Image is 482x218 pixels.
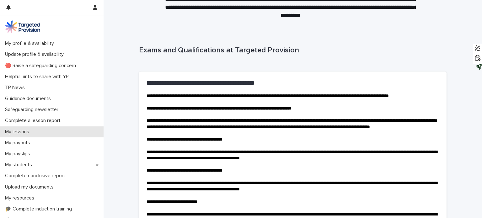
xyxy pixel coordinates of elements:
[3,173,70,179] p: Complete conclusive report
[3,51,69,57] p: Update profile & availability
[3,118,66,124] p: Complete a lesson report
[3,63,81,69] p: 🔴 Raise a safeguarding concern
[3,140,35,146] p: My payouts
[3,85,30,91] p: TP News
[3,184,59,190] p: Upload my documents
[3,151,35,157] p: My payslips
[3,107,63,113] p: Safeguarding newsletter
[3,195,39,201] p: My resources
[3,40,59,46] p: My profile & availability
[139,46,444,55] p: Exams and Qualifications at Targeted Provision
[5,20,40,33] img: M5nRWzHhSzIhMunXDL62
[3,206,77,212] p: 🎓 Complete induction training
[3,74,74,80] p: Helpful hints to share with YP
[3,162,37,168] p: My students
[3,96,56,102] p: Guidance documents
[3,129,34,135] p: My lessons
